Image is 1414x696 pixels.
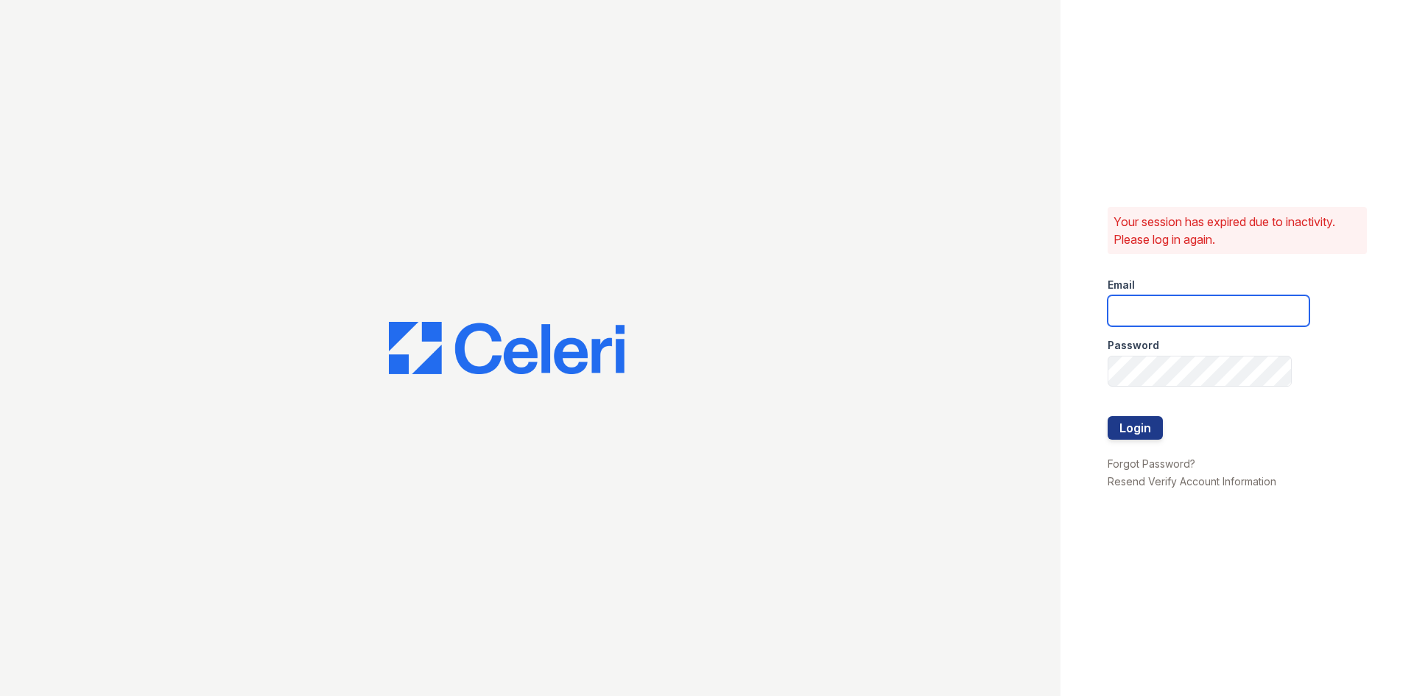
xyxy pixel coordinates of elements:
[1114,213,1361,248] p: Your session has expired due to inactivity. Please log in again.
[1108,475,1276,488] a: Resend Verify Account Information
[1108,278,1135,292] label: Email
[1108,338,1159,353] label: Password
[1108,457,1195,470] a: Forgot Password?
[389,322,625,375] img: CE_Logo_Blue-a8612792a0a2168367f1c8372b55b34899dd931a85d93a1a3d3e32e68fde9ad4.png
[1108,416,1163,440] button: Login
